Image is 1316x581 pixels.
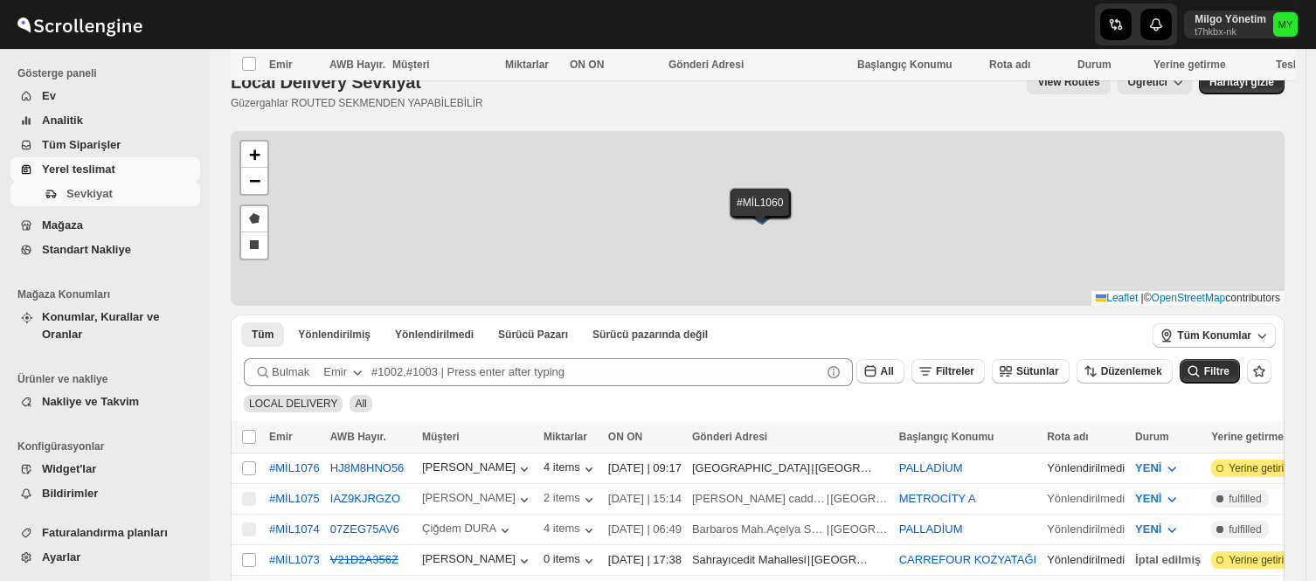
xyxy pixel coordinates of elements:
button: [PERSON_NAME] [422,491,533,508]
button: Emir [313,358,377,386]
button: Bildirimler [10,481,200,506]
div: Sahrayıcedit Mahallesi [692,551,807,569]
button: Routed [287,322,381,347]
span: ON ON [570,59,604,71]
div: [GEOGRAPHIC_DATA] [692,460,810,477]
span: YENİ [1135,461,1161,474]
button: 4 items [544,522,598,539]
span: Tüm Konumlar [1177,329,1251,342]
button: METROCİTY A [899,492,976,505]
img: ScrollEngine [14,3,145,46]
button: [PERSON_NAME] [422,552,533,570]
span: All [355,398,366,410]
span: Müşteri [422,431,460,443]
span: Ev [42,89,56,102]
span: Müşteri [392,59,430,71]
button: PALLADİUM [899,522,963,536]
span: Analitik [42,114,83,127]
button: Sütunlar [992,359,1070,384]
button: User menu [1184,10,1299,38]
button: PALLADİUM [899,461,963,474]
button: Konumlar, Kurallar ve Oranlar [10,305,200,347]
button: IAZ9KJRGZO [330,492,400,505]
span: + [249,143,260,165]
div: İptal edilmiş [1135,551,1201,569]
div: 0 items [544,552,598,570]
div: [DATE] | 17:38 [608,551,682,569]
span: Konfigürasyonlar [17,439,201,453]
button: HJ8M8HNO56 [330,461,405,474]
p: t7hkbx-nk [1195,26,1266,37]
button: 2 items [544,491,598,508]
button: Widget'lar [10,457,200,481]
a: Draw a polygon [241,206,267,232]
span: Emir [269,59,293,71]
input: #1002,#1003 | Press enter after typing [371,358,821,386]
div: Emir [323,363,347,381]
span: | [1141,292,1144,304]
span: Miktarlar [505,59,549,71]
text: MY [1278,19,1293,30]
span: Gönderi Adresi [692,431,767,443]
button: view route [1027,70,1110,94]
span: Durum [1135,431,1169,443]
span: Mağaza Konumları [17,287,201,301]
span: All [881,365,894,377]
button: Filtreler [911,359,985,384]
button: Map action label [1199,70,1285,94]
div: [DATE] | 09:17 [608,460,682,477]
button: [PERSON_NAME] [422,460,533,478]
span: Emir [269,431,293,443]
button: 07ZEG75AV6 [330,522,399,536]
button: Un-claimable [582,322,718,347]
a: Leaflet [1096,292,1138,304]
span: Bulmak [272,363,309,381]
span: Başlangıç Konumu [857,59,952,71]
span: Başlangıç Konumu [899,431,994,443]
button: All [856,359,904,384]
span: Tüm [252,328,274,342]
div: [GEOGRAPHIC_DATA] [815,460,874,477]
button: YENİ [1125,515,1191,543]
button: Tüm Siparişler [10,133,200,157]
div: Yönlendirilmedi [1047,521,1125,538]
button: Ev [10,84,200,108]
button: Analitik [10,108,200,133]
p: Güzergahlar ROUTED SEKMENDEN YAPABİLEBİLİR [231,96,483,110]
button: #MİL1076 [269,461,320,474]
button: 4 items [544,460,598,478]
span: Miktarlar [544,431,587,443]
span: Ayarlar [42,550,80,564]
button: Çiğdem DURA [422,522,514,539]
p: Milgo Yönetim [1195,12,1266,26]
button: Ayarlar [10,545,200,570]
s: V21D2A356Z [330,553,398,566]
button: Düzenlemek [1077,359,1173,384]
span: Sürücü pazarında değil [592,328,708,342]
span: Yerel teslimat [42,163,115,176]
button: Filtre [1180,359,1240,384]
span: Bildirimler [42,487,98,500]
span: Widget'lar [42,462,96,475]
span: Faturalandırma planları [42,526,168,539]
div: | [692,460,889,477]
button: Öğretici [1118,70,1192,94]
span: Filtreler [936,365,974,377]
span: − [249,169,260,191]
div: #MİL1073 [269,553,320,566]
div: Yönlendirilmedi [1047,551,1125,569]
span: Haritayı gizle [1209,75,1274,89]
span: Konumlar, Kurallar ve Oranlar [42,310,159,341]
div: Barbaros Mah.Açelya Sokağı Ağaoğlu Moontown Sitesi A1-2 Blok D:8 [692,521,826,538]
img: Marker [747,204,773,223]
span: Düzenlemek [1101,365,1162,377]
span: Ürünler ve nakliye [17,372,201,386]
span: AWB Hayır. [330,431,386,443]
button: YENİ [1125,454,1191,482]
a: Draw a rectangle [241,232,267,259]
